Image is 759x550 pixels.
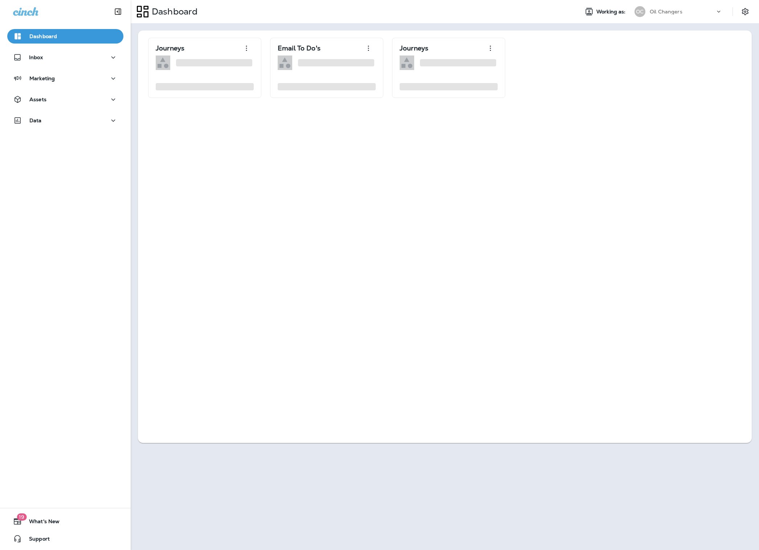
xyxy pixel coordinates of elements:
p: Marketing [29,75,55,81]
button: Settings [739,5,752,18]
div: OC [634,6,645,17]
p: Dashboard [29,33,57,39]
p: Oil Changers [650,9,682,15]
p: Dashboard [149,6,197,17]
p: Data [29,118,42,123]
span: 19 [17,513,26,521]
p: Email To Do's [278,45,321,52]
p: Journeys [156,45,184,52]
button: Marketing [7,71,123,86]
button: Assets [7,92,123,107]
span: Working as: [596,9,627,15]
p: Inbox [29,54,43,60]
p: Assets [29,97,46,102]
button: Dashboard [7,29,123,44]
button: 19What's New [7,514,123,529]
button: Data [7,113,123,128]
button: Inbox [7,50,123,65]
button: Support [7,531,123,546]
p: Journeys [400,45,428,52]
button: Collapse Sidebar [108,4,128,19]
span: What's New [22,518,60,527]
span: Support [22,536,50,545]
